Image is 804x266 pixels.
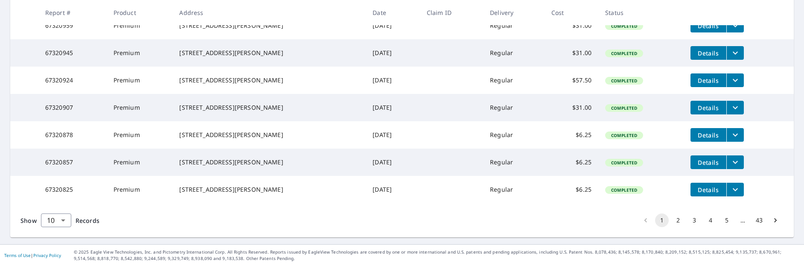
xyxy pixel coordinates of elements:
[179,103,359,112] div: [STREET_ADDRESS][PERSON_NAME]
[720,213,734,227] button: Go to page 5
[483,121,544,149] td: Regular
[545,12,599,39] td: $31.00
[107,176,173,203] td: Premium
[483,94,544,121] td: Regular
[690,73,726,87] button: detailsBtn-67320924
[690,101,726,114] button: detailsBtn-67320907
[606,187,642,193] span: Completed
[726,155,744,169] button: filesDropdownBtn-67320857
[38,176,107,203] td: 67320825
[696,186,721,194] span: Details
[366,12,420,39] td: [DATE]
[38,94,107,121] td: 67320907
[696,76,721,85] span: Details
[690,46,726,60] button: detailsBtn-67320945
[179,49,359,57] div: [STREET_ADDRESS][PERSON_NAME]
[366,94,420,121] td: [DATE]
[690,128,726,142] button: detailsBtn-67320878
[366,67,420,94] td: [DATE]
[606,160,642,166] span: Completed
[107,12,173,39] td: Premium
[638,213,784,227] nav: pagination navigation
[483,12,544,39] td: Regular
[545,149,599,176] td: $6.25
[38,149,107,176] td: 67320857
[687,213,701,227] button: Go to page 3
[76,216,99,225] span: Records
[726,128,744,142] button: filesDropdownBtn-67320878
[107,121,173,149] td: Premium
[366,39,420,67] td: [DATE]
[752,213,766,227] button: Go to page 43
[726,101,744,114] button: filesDropdownBtn-67320907
[38,121,107,149] td: 67320878
[179,158,359,167] div: [STREET_ADDRESS][PERSON_NAME]
[366,121,420,149] td: [DATE]
[545,39,599,67] td: $31.00
[736,216,750,225] div: …
[179,76,359,85] div: [STREET_ADDRESS][PERSON_NAME]
[726,183,744,196] button: filesDropdownBtn-67320825
[41,208,71,232] div: 10
[726,73,744,87] button: filesDropdownBtn-67320924
[107,39,173,67] td: Premium
[726,19,744,32] button: filesDropdownBtn-67320959
[696,158,721,167] span: Details
[726,46,744,60] button: filesDropdownBtn-67320945
[606,23,642,29] span: Completed
[74,249,800,262] p: © 2025 Eagle View Technologies, Inc. and Pictometry International Corp. All Rights Reserved. Repo...
[545,94,599,121] td: $31.00
[690,19,726,32] button: detailsBtn-67320959
[4,252,31,258] a: Terms of Use
[366,176,420,203] td: [DATE]
[671,213,685,227] button: Go to page 2
[696,131,721,139] span: Details
[179,131,359,139] div: [STREET_ADDRESS][PERSON_NAME]
[4,253,61,258] p: |
[769,213,782,227] button: Go to next page
[606,50,642,56] span: Completed
[38,39,107,67] td: 67320945
[483,39,544,67] td: Regular
[545,67,599,94] td: $57.50
[20,216,37,225] span: Show
[545,176,599,203] td: $6.25
[545,121,599,149] td: $6.25
[606,105,642,111] span: Completed
[690,155,726,169] button: detailsBtn-67320857
[606,132,642,138] span: Completed
[483,149,544,176] td: Regular
[696,22,721,30] span: Details
[704,213,717,227] button: Go to page 4
[696,104,721,112] span: Details
[179,185,359,194] div: [STREET_ADDRESS][PERSON_NAME]
[41,213,71,227] div: Show 10 records
[38,12,107,39] td: 67320959
[179,21,359,30] div: [STREET_ADDRESS][PERSON_NAME]
[483,176,544,203] td: Regular
[483,67,544,94] td: Regular
[38,67,107,94] td: 67320924
[107,149,173,176] td: Premium
[33,252,61,258] a: Privacy Policy
[690,183,726,196] button: detailsBtn-67320825
[655,213,669,227] button: page 1
[107,94,173,121] td: Premium
[606,78,642,84] span: Completed
[366,149,420,176] td: [DATE]
[696,49,721,57] span: Details
[107,67,173,94] td: Premium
